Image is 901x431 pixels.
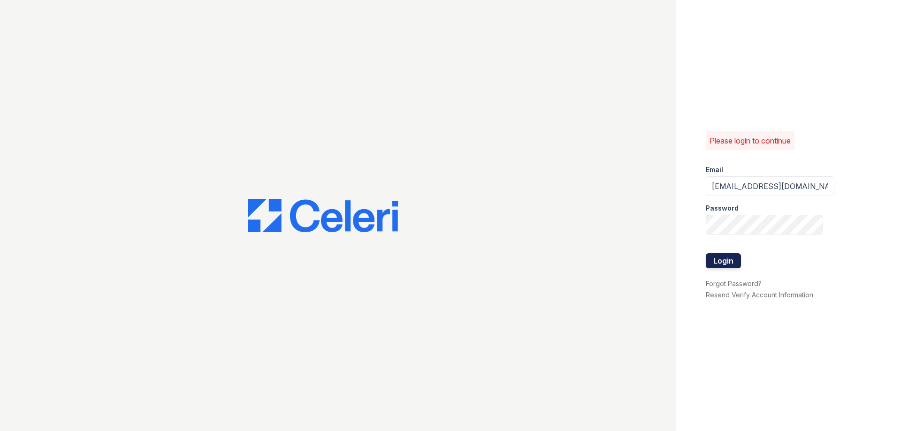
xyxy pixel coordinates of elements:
p: Please login to continue [710,135,791,146]
img: CE_Logo_Blue-a8612792a0a2168367f1c8372b55b34899dd931a85d93a1a3d3e32e68fde9ad4.png [248,199,398,233]
button: Login [706,253,741,268]
a: Forgot Password? [706,280,762,287]
label: Email [706,165,723,174]
label: Password [706,204,739,213]
a: Resend Verify Account Information [706,291,813,299]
